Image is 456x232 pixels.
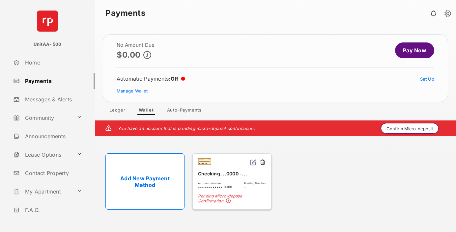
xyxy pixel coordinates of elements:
[11,165,95,181] a: Contact Property
[11,147,74,163] a: Lease Options
[381,123,439,134] button: Confirm Micro-deposit
[244,185,266,189] span: -
[133,107,159,115] a: Wallet
[11,202,95,218] a: F.A.Q.
[171,76,179,82] span: Off
[11,73,95,89] a: Payments
[37,11,58,32] img: svg+xml;base64,PHN2ZyB4bWxucz0iaHR0cDovL3d3dy53My5vcmcvMjAwMC9zdmciIHdpZHRoPSI2NCIgaGVpZ2h0PSI2NC...
[11,128,95,144] a: Announcements
[105,153,185,210] a: Add New Payment Method
[162,107,207,115] a: Auto-Payments
[11,55,95,70] a: Home
[11,110,74,126] a: Community
[198,168,266,179] div: Checking ...0000 -...
[117,75,185,82] div: Automatic Payments :
[117,42,155,48] h2: No Amount Due
[117,88,148,93] a: Manage Wallet
[11,91,95,107] a: Messages & Alerts
[118,126,255,131] em: You have an account that is pending micro-deposit confirmation.
[198,185,232,189] span: •••••••••••• 0000
[250,159,257,166] img: svg+xml;base64,PHN2ZyB2aWV3Qm94PSIwIDAgMjQgMjQiIHdpZHRoPSIxNiIgaGVpZ2h0PSIxNiIgZmlsbD0ibm9uZSIgeG...
[11,184,74,199] a: My Apartment
[198,182,232,185] span: Account Number
[104,107,131,115] a: Ledger
[198,193,266,204] span: Pending Micro-deposit Confirmation
[117,50,141,59] p: $0.00
[34,41,62,48] p: UnitAA- 500
[105,9,145,17] strong: Payments
[244,182,266,185] span: Routing Number
[420,76,435,82] a: Set Up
